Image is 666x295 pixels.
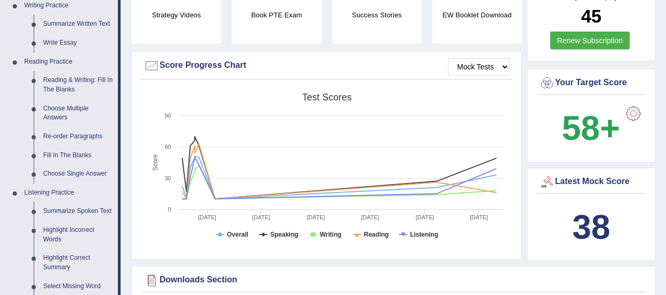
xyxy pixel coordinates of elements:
[38,99,118,127] a: Choose Multiple Answers
[38,146,118,165] a: Fill In The Blanks
[364,231,389,238] tspan: Reading
[38,221,118,249] a: Highlight Incorrect Words
[332,9,422,21] h4: Success Stories
[165,175,171,181] text: 30
[38,71,118,99] a: Reading & Writing: Fill In The Blanks
[198,214,216,220] tspan: [DATE]
[252,214,271,220] tspan: [DATE]
[539,174,643,190] div: Latest Mock Score
[38,249,118,277] a: Highlight Correct Summary
[307,214,325,220] tspan: [DATE]
[165,144,171,150] text: 60
[19,184,118,202] a: Listening Practice
[227,231,248,238] tspan: Overall
[144,58,510,74] div: Score Progress Chart
[38,202,118,221] a: Summarize Spoken Text
[562,109,620,147] b: 58+
[581,6,602,26] b: 45
[361,214,380,220] tspan: [DATE]
[432,9,522,21] h4: EW Booklet Download
[19,53,118,72] a: Reading Practice
[38,34,118,53] a: Write Essay
[539,75,643,91] div: Your Target Score
[168,206,171,212] text: 0
[144,272,643,288] div: Downloads Section
[470,214,488,220] tspan: [DATE]
[416,214,434,220] tspan: [DATE]
[152,154,159,171] tspan: Score
[410,231,438,238] tspan: Listening
[232,9,321,21] h4: Book PTE Exam
[38,15,118,34] a: Summarize Written Text
[302,92,352,103] tspan: Test scores
[550,32,630,49] a: Renew Subscription
[270,231,298,238] tspan: Speaking
[38,165,118,184] a: Choose Single Answer
[572,208,610,246] b: 38
[132,9,221,21] h4: Strategy Videos
[165,113,171,119] text: 90
[320,231,341,238] tspan: Writing
[38,127,118,146] a: Re-order Paragraphs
